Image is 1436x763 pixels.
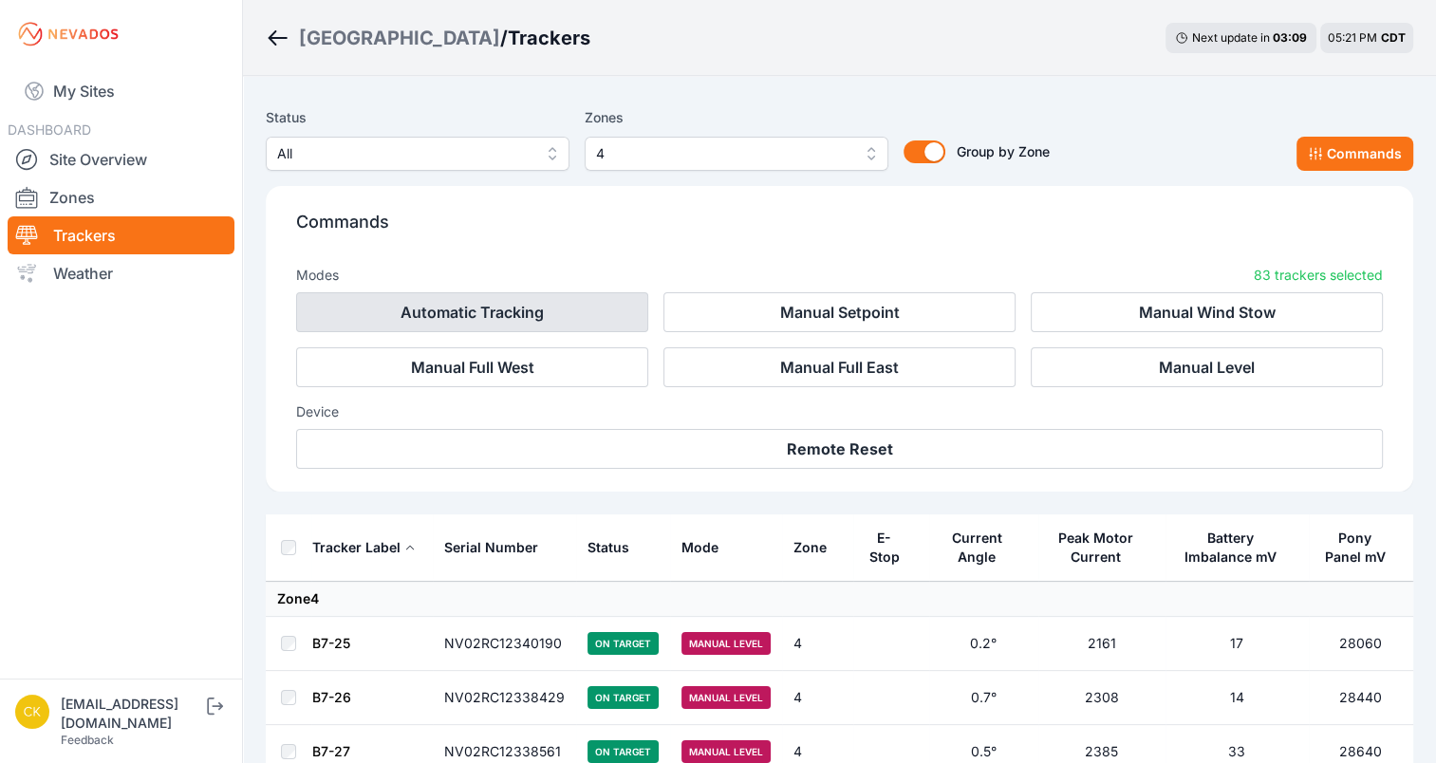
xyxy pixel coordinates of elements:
span: 4 [596,142,850,165]
nav: Breadcrumb [266,13,590,63]
div: Current Angle [941,529,1014,567]
span: Manual Level [681,740,771,763]
button: Zone [793,525,842,570]
div: Mode [681,538,718,557]
td: 14 [1166,671,1309,725]
button: Manual Setpoint [663,292,1016,332]
a: [GEOGRAPHIC_DATA] [299,25,500,51]
button: Serial Number [444,525,553,570]
span: Manual Level [681,686,771,709]
span: All [277,142,532,165]
button: Peak Motor Current [1050,515,1155,580]
button: E-Stop [865,515,918,580]
button: All [266,137,569,171]
span: On Target [587,740,659,763]
td: 2161 [1038,617,1166,671]
h3: Trackers [508,25,590,51]
button: Mode [681,525,734,570]
button: Manual Wind Stow [1031,292,1383,332]
img: ckent@prim.com [15,695,49,729]
span: Group by Zone [957,143,1050,159]
button: Manual Full West [296,347,648,387]
td: 17 [1166,617,1309,671]
td: NV02RC12338429 [433,671,576,725]
td: 28440 [1309,671,1414,725]
button: Status [587,525,644,570]
h3: Modes [296,266,339,285]
button: Battery Imbalance mV [1177,515,1297,580]
a: My Sites [8,68,234,114]
span: DASHBOARD [8,121,91,138]
a: Zones [8,178,234,216]
label: Status [266,106,569,129]
a: B7-25 [312,635,350,651]
h3: Device [296,402,1383,421]
button: Remote Reset [296,429,1383,469]
div: 03 : 09 [1273,30,1307,46]
span: / [500,25,508,51]
label: Zones [585,106,888,129]
div: E-Stop [865,529,904,567]
div: Peak Motor Current [1050,529,1143,567]
a: Trackers [8,216,234,254]
a: B7-27 [312,743,350,759]
button: 4 [585,137,888,171]
td: 0.7° [929,671,1038,725]
div: Zone [793,538,827,557]
div: Battery Imbalance mV [1177,529,1284,567]
button: Manual Level [1031,347,1383,387]
td: 4 [782,671,853,725]
a: B7-26 [312,689,351,705]
td: 0.2° [929,617,1038,671]
a: Site Overview [8,140,234,178]
a: Weather [8,254,234,292]
div: [EMAIL_ADDRESS][DOMAIN_NAME] [61,695,203,733]
span: CDT [1381,30,1406,45]
p: 83 trackers selected [1254,266,1383,285]
td: 4 [782,617,853,671]
div: Status [587,538,629,557]
td: 28060 [1309,617,1414,671]
span: Manual Level [681,632,771,655]
button: Commands [1296,137,1413,171]
span: 05:21 PM [1328,30,1377,45]
td: Zone 4 [266,582,1413,617]
div: Tracker Label [312,538,401,557]
button: Pony Panel mV [1320,515,1403,580]
a: Feedback [61,733,114,747]
button: Current Angle [941,515,1027,580]
td: 2308 [1038,671,1166,725]
span: On Target [587,632,659,655]
button: Automatic Tracking [296,292,648,332]
button: Manual Full East [663,347,1016,387]
span: On Target [587,686,659,709]
img: Nevados [15,19,121,49]
button: Tracker Label [312,525,416,570]
p: Commands [296,209,1383,251]
td: NV02RC12340190 [433,617,576,671]
span: Next update in [1192,30,1270,45]
div: Serial Number [444,538,538,557]
div: Pony Panel mV [1320,529,1390,567]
